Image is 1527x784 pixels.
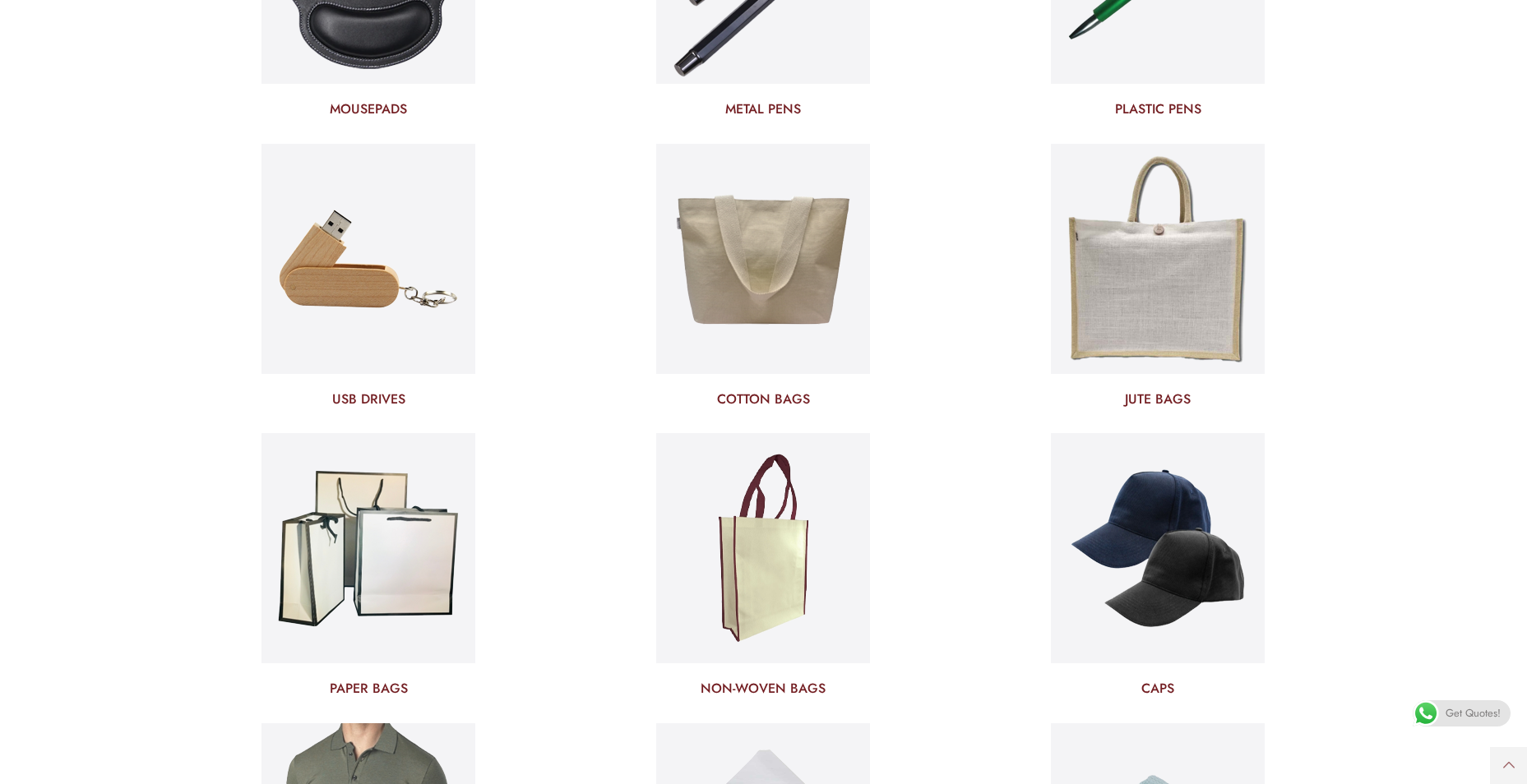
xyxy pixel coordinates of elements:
a: JUTE BAGS [973,390,1343,408]
a: USB DRIVES [184,390,554,408]
a: MOUSEPADS [184,100,554,118]
a: PLASTIC PENS [973,100,1343,118]
h3: NON-WOVEN BAGS [578,680,948,698]
span: Get Quotes! [1446,700,1501,726]
a: COTTON BAGS [578,390,948,408]
a: CAPS [973,680,1343,698]
a: PAPER BAGS [184,680,554,698]
a: METAL PENS [578,100,948,118]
